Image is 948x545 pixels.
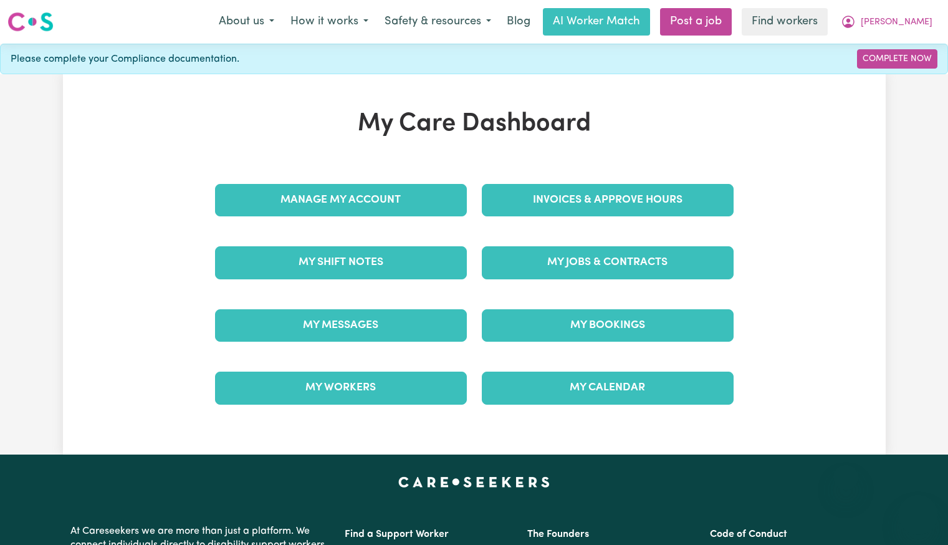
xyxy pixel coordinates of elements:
[833,465,858,490] iframe: Close message
[857,49,937,69] a: Complete Now
[345,529,449,539] a: Find a Support Worker
[215,372,467,404] a: My Workers
[376,9,499,35] button: Safety & resources
[208,109,741,139] h1: My Care Dashboard
[211,9,282,35] button: About us
[742,8,828,36] a: Find workers
[398,477,550,487] a: Careseekers home page
[898,495,938,535] iframe: Button to launch messaging window
[7,7,54,36] a: Careseekers logo
[482,372,734,404] a: My Calendar
[660,8,732,36] a: Post a job
[543,8,650,36] a: AI Worker Match
[11,52,239,67] span: Please complete your Compliance documentation.
[482,184,734,216] a: Invoices & Approve Hours
[710,529,787,539] a: Code of Conduct
[482,309,734,342] a: My Bookings
[527,529,589,539] a: The Founders
[282,9,376,35] button: How it works
[215,184,467,216] a: Manage My Account
[7,11,54,33] img: Careseekers logo
[499,8,538,36] a: Blog
[215,309,467,342] a: My Messages
[861,16,932,29] span: [PERSON_NAME]
[215,246,467,279] a: My Shift Notes
[833,9,941,35] button: My Account
[482,246,734,279] a: My Jobs & Contracts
